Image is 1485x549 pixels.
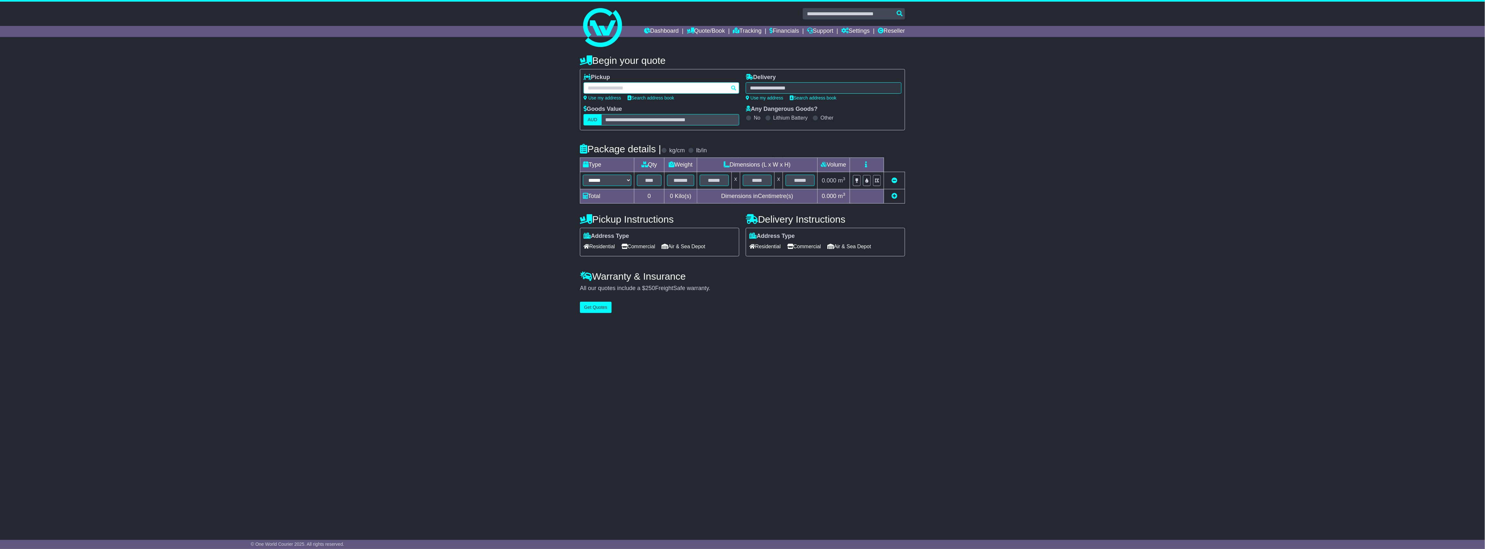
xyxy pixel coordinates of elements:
h4: Warranty & Insurance [580,271,905,282]
span: Air & Sea Depot [662,241,706,251]
label: Address Type [749,233,795,240]
td: Dimensions in Centimetre(s) [697,189,817,204]
label: Other [821,115,833,121]
span: m [838,193,845,199]
a: Settings [841,26,870,37]
label: Delivery [746,74,776,81]
typeahead: Please provide city [584,82,739,94]
span: Residential [584,241,615,251]
sup: 3 [843,192,845,197]
td: Total [580,189,634,204]
td: Dimensions (L x W x H) [697,158,817,172]
a: Search address book [628,95,674,100]
h4: Pickup Instructions [580,214,739,225]
a: Search address book [790,95,836,100]
a: Dashboard [644,26,679,37]
a: Remove this item [891,177,897,184]
td: x [731,172,740,189]
label: kg/cm [669,147,685,154]
td: 0 [634,189,664,204]
a: Use my address [584,95,621,100]
a: Reseller [878,26,905,37]
sup: 3 [843,176,845,181]
h4: Delivery Instructions [746,214,905,225]
td: Weight [664,158,697,172]
span: 250 [645,285,655,291]
span: 0.000 [822,177,836,184]
span: Air & Sea Depot [828,241,871,251]
span: m [838,177,845,184]
span: 0 [670,193,673,199]
td: Kilo(s) [664,189,697,204]
label: Any Dangerous Goods? [746,106,818,113]
td: x [775,172,783,189]
label: Goods Value [584,106,622,113]
div: All our quotes include a $ FreightSafe warranty. [580,285,905,292]
label: lb/in [696,147,707,154]
a: Support [807,26,833,37]
span: Commercial [621,241,655,251]
button: Get Quotes [580,302,612,313]
label: No [754,115,760,121]
a: Quote/Book [687,26,725,37]
a: Financials [770,26,799,37]
a: Add new item [891,193,897,199]
a: Use my address [746,95,783,100]
td: Volume [817,158,850,172]
td: Type [580,158,634,172]
label: AUD [584,114,602,125]
span: Residential [749,241,781,251]
span: Commercial [787,241,821,251]
label: Pickup [584,74,610,81]
label: Lithium Battery [773,115,808,121]
a: Tracking [733,26,762,37]
span: © One World Courier 2025. All rights reserved. [251,542,344,547]
label: Address Type [584,233,629,240]
h4: Package details | [580,144,661,154]
span: 0.000 [822,193,836,199]
h4: Begin your quote [580,55,905,66]
td: Qty [634,158,664,172]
